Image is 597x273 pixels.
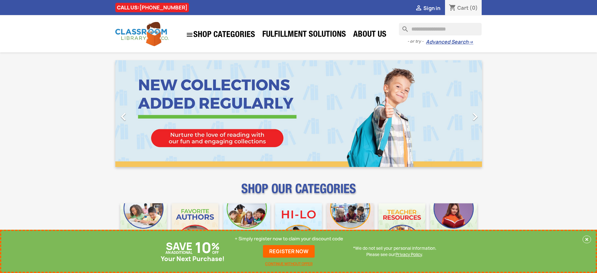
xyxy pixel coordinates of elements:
img: CLC_Phonics_And_Decodables_Mobile.jpg [223,203,270,250]
img: CLC_HiLo_Mobile.jpg [275,203,322,250]
span: → [469,39,473,45]
img: CLC_Bulk_Mobile.jpg [120,203,167,250]
ul: Carousel container [115,60,482,167]
span: - or try - [407,38,426,45]
a: About Us [350,29,390,41]
span: Cart [457,4,469,11]
i: shopping_cart [449,4,456,12]
a: Next [427,60,482,167]
i:  [186,31,193,39]
a: Advanced Search→ [426,39,473,45]
a: [PHONE_NUMBER] [139,4,187,11]
div: CALL US: [115,3,189,12]
img: CLC_Favorite_Authors_Mobile.jpg [172,203,218,250]
img: CLC_Teacher_Resources_Mobile.jpg [379,203,425,250]
img: Classroom Library Company [115,22,169,46]
span: (0) [469,4,478,11]
i:  [415,5,422,12]
a:  Sign in [415,5,440,12]
a: Previous [115,60,170,167]
i: search [399,23,406,30]
input: Search [399,23,482,35]
img: CLC_Fiction_Nonfiction_Mobile.jpg [327,203,374,250]
a: Fulfillment Solutions [259,29,349,41]
i:  [467,109,483,125]
img: CLC_Dyslexia_Mobile.jpg [430,203,477,250]
i:  [116,109,131,125]
p: SHOP OUR CATEGORIES [115,187,482,198]
a: SHOP CATEGORIES [183,28,258,42]
span: Sign in [423,5,440,12]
